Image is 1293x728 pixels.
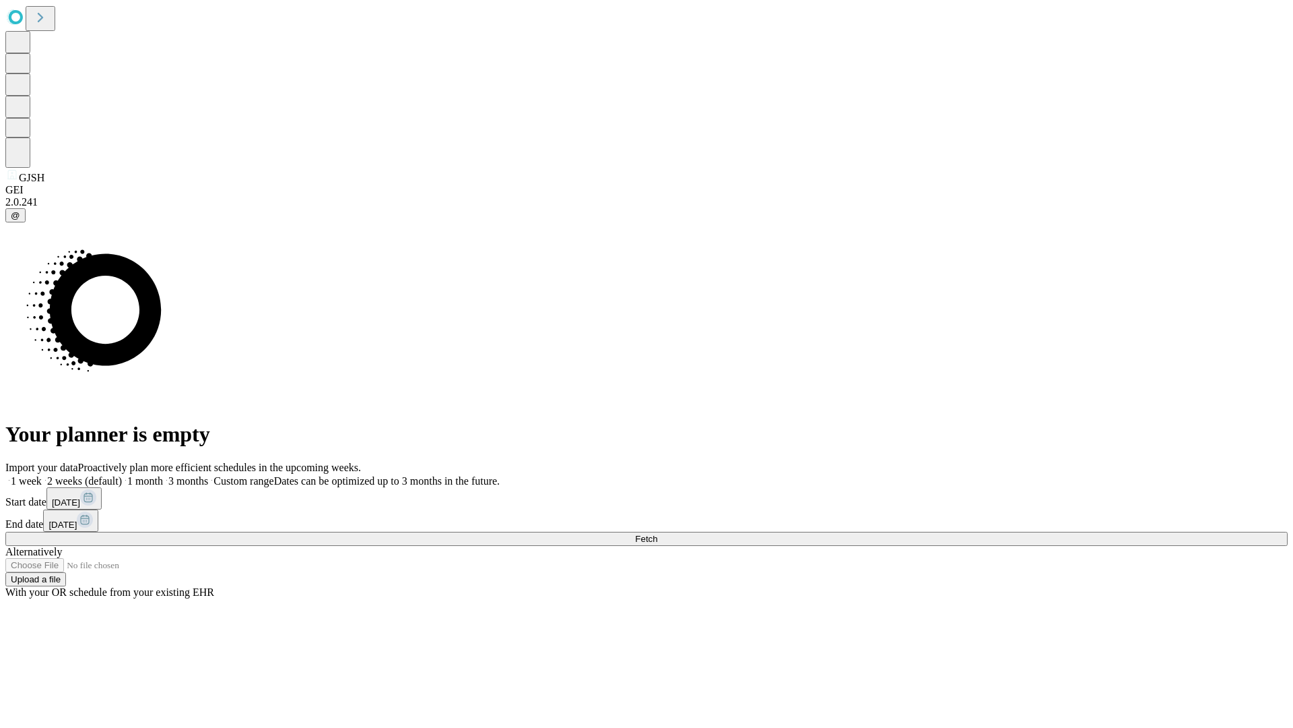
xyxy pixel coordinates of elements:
button: Upload a file [5,572,66,586]
span: 1 month [127,475,163,487]
button: [DATE] [46,487,102,510]
div: End date [5,510,1288,532]
span: GJSH [19,172,44,183]
span: 3 months [168,475,208,487]
span: Proactively plan more efficient schedules in the upcoming weeks. [78,462,361,473]
div: Start date [5,487,1288,510]
span: Dates can be optimized up to 3 months in the future. [274,475,500,487]
div: 2.0.241 [5,196,1288,208]
span: [DATE] [52,497,80,508]
span: [DATE] [48,520,77,530]
span: Fetch [635,534,657,544]
span: @ [11,210,20,220]
button: @ [5,208,26,222]
div: GEI [5,184,1288,196]
span: 2 weeks (default) [47,475,122,487]
span: Custom range [213,475,273,487]
button: Fetch [5,532,1288,546]
span: Alternatively [5,546,62,557]
h1: Your planner is empty [5,422,1288,447]
button: [DATE] [43,510,98,532]
span: Import your data [5,462,78,473]
span: With your OR schedule from your existing EHR [5,586,214,598]
span: 1 week [11,475,42,487]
